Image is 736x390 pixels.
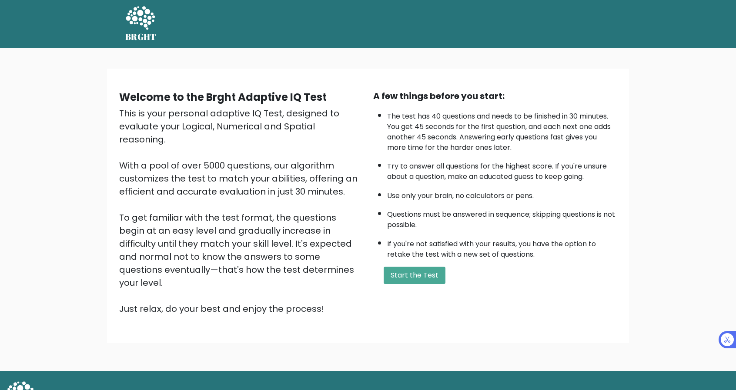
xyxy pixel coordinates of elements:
li: If you're not satisfied with your results, you have the option to retake the test with a new set ... [387,235,617,260]
button: Start the Test [384,267,445,284]
li: Use only your brain, no calculators or pens. [387,186,617,201]
h5: BRGHT [125,32,157,42]
li: The test has 40 questions and needs to be finished in 30 minutes. You get 45 seconds for the firs... [387,107,617,153]
div: A few things before you start: [373,89,617,102]
div: This is your personal adaptive IQ Test, designed to evaluate your Logical, Numerical and Spatial ... [119,107,363,315]
b: Welcome to the Brght Adaptive IQ Test [119,90,327,104]
li: Try to answer all questions for the highest score. If you're unsure about a question, make an edu... [387,157,617,182]
li: Questions must be answered in sequence; skipping questions is not possible. [387,205,617,230]
a: BRGHT [125,3,157,44]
